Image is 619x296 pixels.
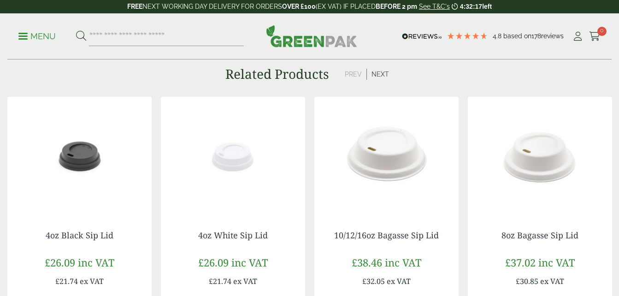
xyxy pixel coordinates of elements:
[516,276,520,286] span: £
[225,66,329,82] h3: Related Products
[501,230,578,241] a: 8oz Bagasse Sip Lid
[231,255,268,269] span: inc VAT
[266,25,357,47] img: GreenPak Supplies
[55,276,59,286] span: £
[334,230,439,241] a: 10/12/16oz Bagasse Sip Lid
[589,32,601,41] i: Cart
[198,255,229,269] bdi: 26.09
[516,276,538,286] bdi: 30.85
[493,32,503,40] span: 4.8
[80,276,104,286] span: ex VAT
[198,255,204,269] span: £
[376,3,417,10] strong: BEFORE 2 pm
[387,276,411,286] span: ex VAT
[282,3,316,10] strong: OVER £100
[340,69,367,80] button: Prev
[352,255,382,269] bdi: 38.46
[161,97,305,212] img: 4oz White Sip Lid
[362,276,385,286] bdi: 32.05
[589,30,601,43] a: 0
[7,97,152,212] img: 4oz Black Slip Lid
[540,276,564,286] span: ex VAT
[538,255,575,269] span: inc VAT
[419,3,450,10] a: See T&C's
[447,32,488,40] div: 4.78 Stars
[572,32,584,41] i: My Account
[503,32,531,40] span: Based on
[209,276,231,286] bdi: 21.74
[505,255,511,269] span: £
[352,255,357,269] span: £
[531,32,541,40] span: 178
[127,3,142,10] strong: FREE
[468,97,612,212] img: 5330025 Bagasse Sip Lid fits 8oz
[402,33,442,40] img: REVIEWS.io
[45,255,75,269] bdi: 26.09
[45,255,50,269] span: £
[55,276,78,286] bdi: 21.74
[482,3,492,10] span: left
[460,3,482,10] span: 4:32:17
[209,276,213,286] span: £
[198,230,268,241] a: 4oz White Sip Lid
[233,276,257,286] span: ex VAT
[78,255,114,269] span: inc VAT
[18,31,56,40] a: Menu
[367,69,394,80] button: Next
[505,255,536,269] bdi: 37.02
[541,32,564,40] span: reviews
[46,230,113,241] a: 4oz Black Sip Lid
[385,255,421,269] span: inc VAT
[597,27,607,36] span: 0
[314,97,459,212] img: 5330026 Bagasse Sip Lid fits 12:16oz
[18,31,56,42] p: Menu
[362,276,366,286] span: £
